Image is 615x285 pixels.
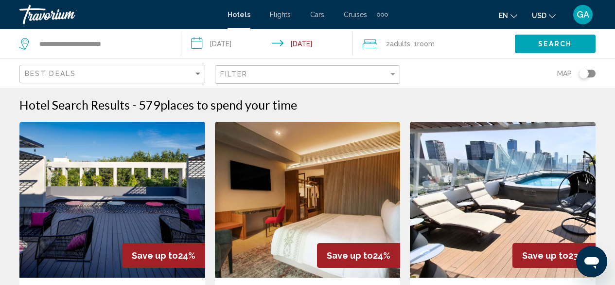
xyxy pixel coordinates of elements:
mat-select: Sort by [25,70,202,78]
span: USD [532,12,546,19]
a: Travorium [19,5,218,24]
button: Extra navigation items [377,7,388,22]
h2: 579 [139,97,297,112]
span: Save up to [132,250,178,261]
span: Best Deals [25,70,76,77]
iframe: Button to launch messaging window [576,246,607,277]
button: Filter [215,65,401,85]
span: Map [557,67,572,80]
button: Change currency [532,8,556,22]
span: Filter [220,70,248,78]
span: , 1 [410,37,435,51]
button: Toggle map [572,69,596,78]
span: places to spend your time [160,97,297,112]
img: Hotel image [410,122,596,278]
a: Hotels [228,11,250,19]
a: Cruises [344,11,367,19]
div: 23% [512,243,596,268]
a: Cars [310,11,324,19]
span: GA [577,10,589,19]
button: Travelers: 2 adults, 0 children [353,29,515,58]
a: Flights [270,11,291,19]
span: - [132,97,136,112]
button: Change language [499,8,517,22]
span: Room [417,40,435,48]
button: Check-in date: Sep 3, 2025 Check-out date: Sep 9, 2025 [181,29,353,58]
h1: Hotel Search Results [19,97,130,112]
div: 24% [122,243,205,268]
span: Save up to [522,250,568,261]
img: Hotel image [215,122,401,278]
span: 2 [386,37,410,51]
span: en [499,12,508,19]
span: Search [538,40,572,48]
span: Save up to [327,250,373,261]
button: User Menu [570,4,596,25]
div: 24% [317,243,400,268]
button: Search [515,35,596,53]
img: Hotel image [19,122,205,278]
span: Adults [390,40,410,48]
